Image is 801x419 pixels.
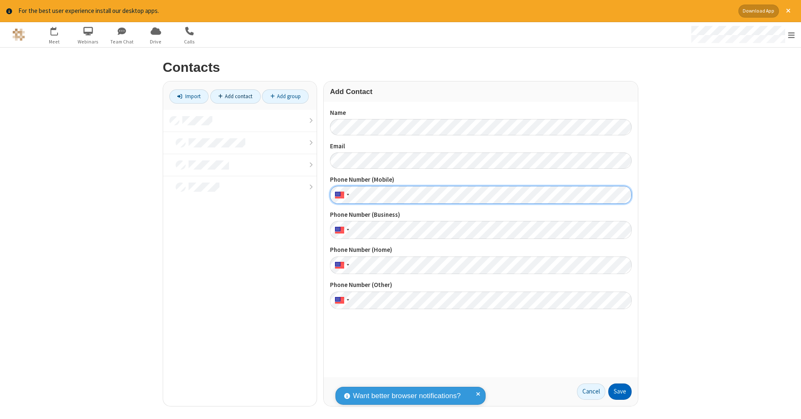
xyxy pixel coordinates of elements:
[169,89,209,104] a: Import
[330,142,632,151] label: Email
[163,60,638,75] h2: Contacts
[210,89,261,104] a: Add contact
[577,383,605,400] a: Cancel
[780,397,795,413] iframe: Chat
[782,5,795,18] button: Close alert
[330,175,632,185] label: Phone Number (Mobile)
[73,38,104,46] span: Webinars
[330,221,352,239] div: United States: + 1
[608,383,632,400] button: Save
[353,391,461,401] span: Want better browser notifications?
[262,89,309,104] a: Add group
[174,38,205,46] span: Calls
[330,245,632,255] label: Phone Number (Home)
[330,186,352,204] div: United States: + 1
[738,5,779,18] button: Download App
[330,210,632,220] label: Phone Number (Business)
[106,38,138,46] span: Team Chat
[330,256,352,274] div: United States: + 1
[13,28,25,41] img: QA Selenium DO NOT DELETE OR CHANGE
[683,22,801,47] div: Open menu
[39,38,70,46] span: Meet
[330,88,632,96] h3: Add Contact
[330,108,632,118] label: Name
[330,280,632,290] label: Phone Number (Other)
[140,38,171,46] span: Drive
[56,27,62,33] div: 8
[18,6,732,16] div: For the best user experience install our desktop apps.
[330,292,352,310] div: United States: + 1
[3,22,34,47] button: Logo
